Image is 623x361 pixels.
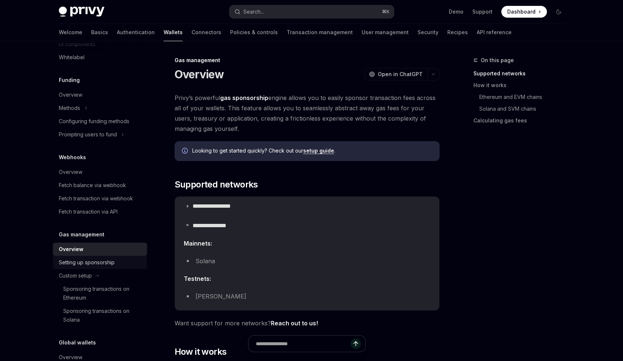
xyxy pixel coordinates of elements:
a: Demo [449,8,463,15]
a: Fetch transaction via webhook [53,192,147,205]
a: Welcome [59,24,82,41]
a: Support [472,8,493,15]
a: Overview [53,243,147,256]
a: Overview [53,88,147,101]
div: Overview [59,168,82,176]
a: Fetch balance via webhook [53,179,147,192]
div: Fetch transaction via webhook [59,194,133,203]
div: Fetch balance via webhook [59,181,126,190]
button: Open in ChatGPT [364,68,427,81]
div: Search... [243,7,264,16]
a: Solana and SVM chains [479,103,570,115]
a: Setting up sponsorship [53,256,147,269]
a: Ethereum and EVM chains [479,91,570,103]
div: Whitelabel [59,53,85,62]
img: dark logo [59,7,104,17]
span: Open in ChatGPT [378,71,423,78]
svg: Info [182,148,189,155]
h5: Global wallets [59,338,96,347]
a: Sponsoring transactions on Solana [53,304,147,326]
a: Dashboard [501,6,547,18]
a: Connectors [191,24,221,41]
a: Recipes [447,24,468,41]
div: Gas management [175,57,440,64]
span: Looking to get started quickly? Check out our . [192,147,432,154]
button: Search...⌘K [229,5,394,18]
a: Overview [53,165,147,179]
div: Overview [59,90,82,99]
div: Custom setup [59,271,92,280]
a: Fetch transaction via API [53,205,147,218]
a: setup guide [303,147,334,154]
span: Want support for more networks? [175,318,440,328]
a: Sponsoring transactions on Ethereum [53,282,147,304]
h5: Gas management [59,230,104,239]
h5: Funding [59,76,80,85]
strong: gas sponsorship [220,94,268,101]
a: Calculating gas fees [473,115,570,126]
li: [PERSON_NAME] [184,291,430,301]
a: Security [418,24,438,41]
strong: Testnets: [184,275,211,282]
span: On this page [481,56,514,65]
button: Send message [351,339,361,349]
a: User management [362,24,409,41]
a: Transaction management [287,24,353,41]
a: Authentication [117,24,155,41]
a: Reach out to us! [271,319,318,327]
a: Policies & controls [230,24,278,41]
span: Dashboard [507,8,536,15]
li: Solana [184,256,430,266]
span: Supported networks [175,179,258,190]
a: Supported networks [473,68,570,79]
button: Toggle dark mode [553,6,565,18]
div: Setting up sponsorship [59,258,115,267]
span: Privy’s powerful engine allows you to easily sponsor transaction fees across all of your wallets.... [175,93,440,134]
div: Fetch transaction via API [59,207,118,216]
div: Overview [59,245,83,254]
a: API reference [477,24,512,41]
div: Prompting users to fund [59,130,117,139]
div: Sponsoring transactions on Solana [63,307,143,324]
a: Wallets [164,24,183,41]
div: Sponsoring transactions on Ethereum [63,285,143,302]
a: Configuring funding methods [53,115,147,128]
div: Configuring funding methods [59,117,129,126]
h1: Overview [175,68,224,81]
h5: Webhooks [59,153,86,162]
a: Basics [91,24,108,41]
strong: Mainnets: [184,240,212,247]
span: ⌘ K [382,9,390,15]
div: Methods [59,104,80,112]
a: Whitelabel [53,51,147,64]
a: How it works [473,79,570,91]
